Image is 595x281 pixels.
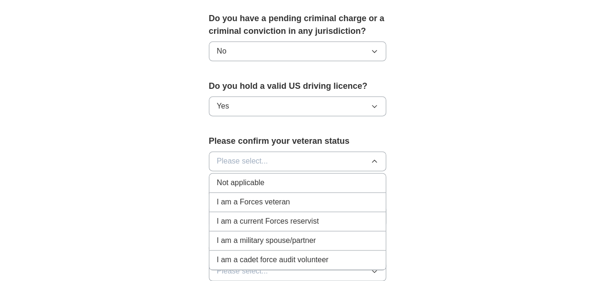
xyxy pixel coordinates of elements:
label: Please confirm your veteran status [209,135,387,148]
span: I am a Forces veteran [217,196,290,208]
span: Yes [217,101,229,112]
span: Please select... [217,156,268,167]
span: I am a cadet force audit volunteer [217,254,328,265]
button: No [209,41,387,61]
span: I am a current Forces reservist [217,216,319,227]
label: Do you have a pending criminal charge or a criminal conviction in any jurisdiction? [209,12,387,38]
button: Please select... [209,151,387,171]
span: Please select... [217,265,268,277]
span: I am a military spouse/partner [217,235,316,246]
button: Please select... [209,261,387,281]
span: No [217,46,226,57]
span: Not applicable [217,177,264,188]
label: Do you hold a valid US driving licence? [209,80,387,93]
button: Yes [209,96,387,116]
